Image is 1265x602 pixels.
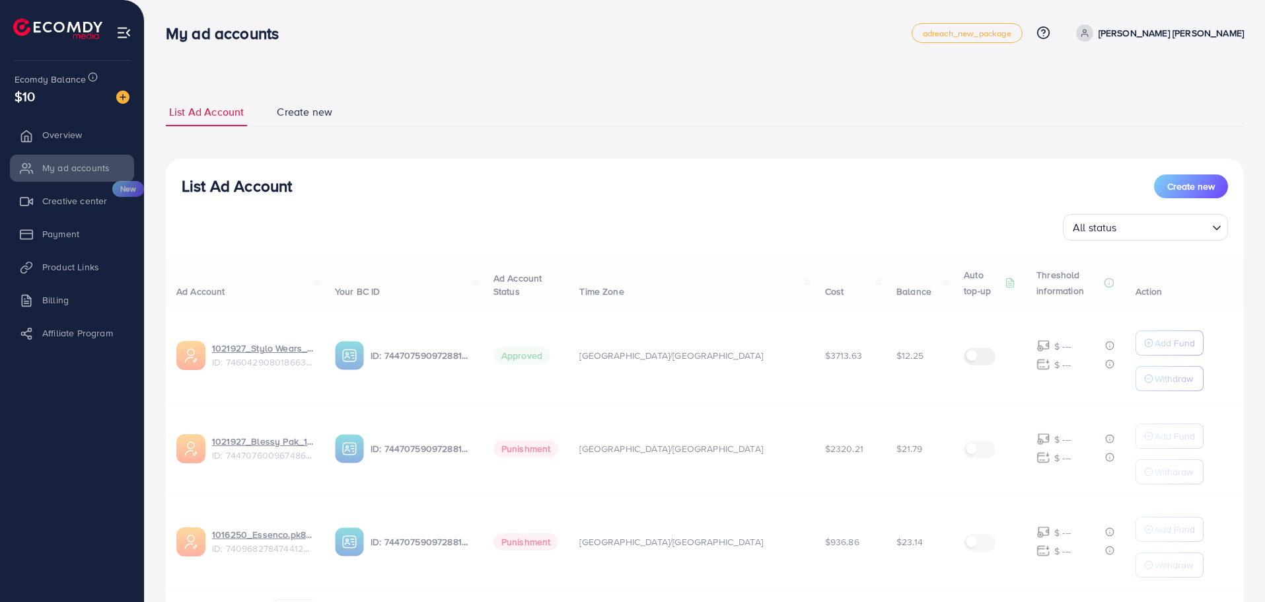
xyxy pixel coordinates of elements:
[116,25,131,40] img: menu
[1121,215,1207,237] input: Search for option
[1071,24,1244,42] a: [PERSON_NAME] [PERSON_NAME]
[13,19,102,39] img: logo
[1154,174,1228,198] button: Create new
[1063,214,1228,241] div: Search for option
[15,73,86,86] span: Ecomdy Balance
[182,176,292,196] h3: List Ad Account
[277,104,332,120] span: Create new
[923,29,1011,38] span: adreach_new_package
[1167,180,1215,193] span: Create new
[1070,218,1120,237] span: All status
[169,104,244,120] span: List Ad Account
[1099,25,1244,41] p: [PERSON_NAME] [PERSON_NAME]
[15,87,35,106] span: $10
[166,24,289,43] h3: My ad accounts
[912,23,1023,43] a: adreach_new_package
[116,91,129,104] img: image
